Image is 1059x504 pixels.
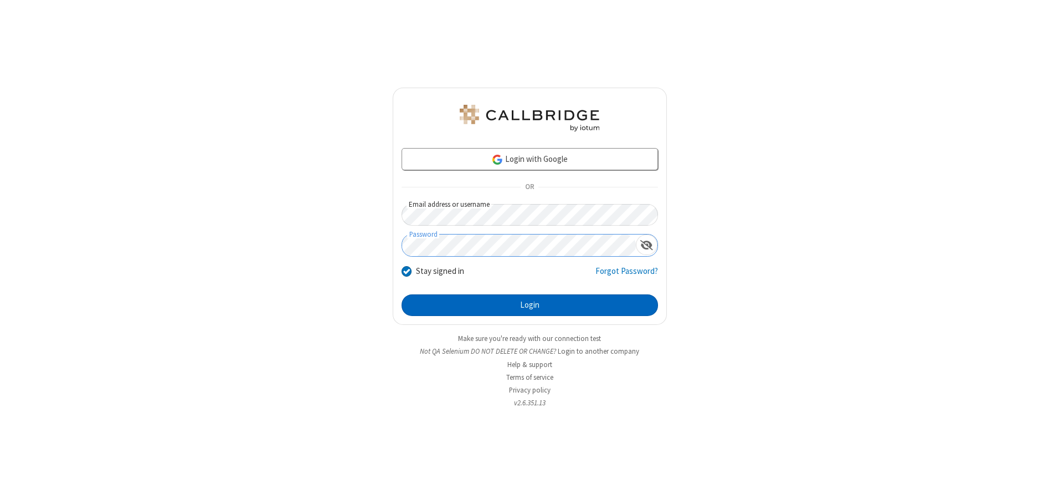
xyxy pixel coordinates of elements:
label: Stay signed in [416,265,464,278]
a: Privacy policy [509,385,551,395]
a: Make sure you're ready with our connection test [458,334,601,343]
li: Not QA Selenium DO NOT DELETE OR CHANGE? [393,346,667,357]
a: Terms of service [506,373,553,382]
button: Login [402,294,658,317]
input: Password [402,235,636,256]
li: v2.6.351.13 [393,398,667,408]
a: Help & support [507,360,552,369]
button: Login to another company [558,346,639,357]
img: QA Selenium DO NOT DELETE OR CHANGE [457,105,602,131]
a: Login with Google [402,148,658,170]
div: Show password [636,235,657,255]
input: Email address or username [402,204,658,226]
img: google-icon.png [491,154,503,166]
a: Forgot Password? [595,265,658,286]
span: OR [521,180,538,195]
